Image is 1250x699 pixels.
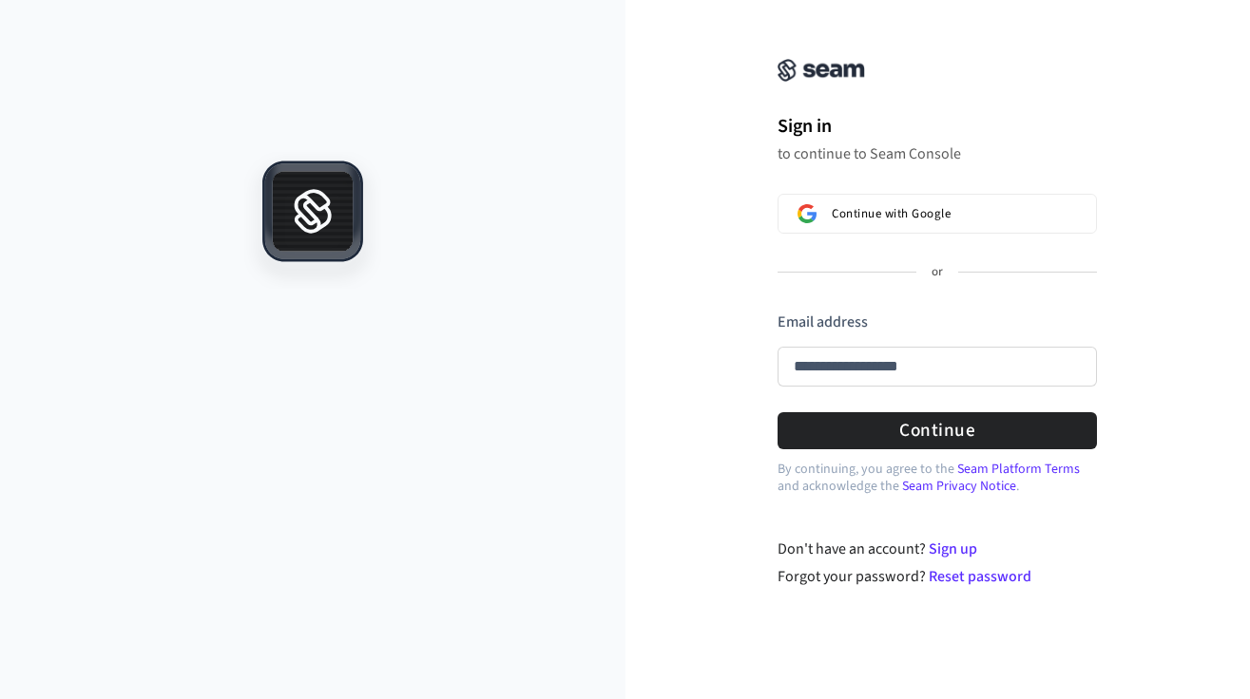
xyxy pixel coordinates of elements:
p: or [932,264,943,281]
div: Don't have an account? [778,538,1098,560]
a: Sign up [929,538,977,559]
img: Sign in with Google [798,204,817,223]
img: Seam Console [778,59,865,82]
a: Reset password [929,566,1031,587]
p: By continuing, you agree to the and acknowledge the . [778,461,1097,495]
button: Continue [778,412,1097,449]
p: to continue to Seam Console [778,144,1097,163]
h1: Sign in [778,112,1097,141]
a: Seam Privacy Notice [902,477,1016,496]
span: Continue with Google [832,206,951,221]
button: Sign in with GoogleContinue with Google [778,194,1097,234]
a: Seam Platform Terms [957,460,1080,479]
div: Forgot your password? [778,565,1098,588]
label: Email address [778,312,868,332]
